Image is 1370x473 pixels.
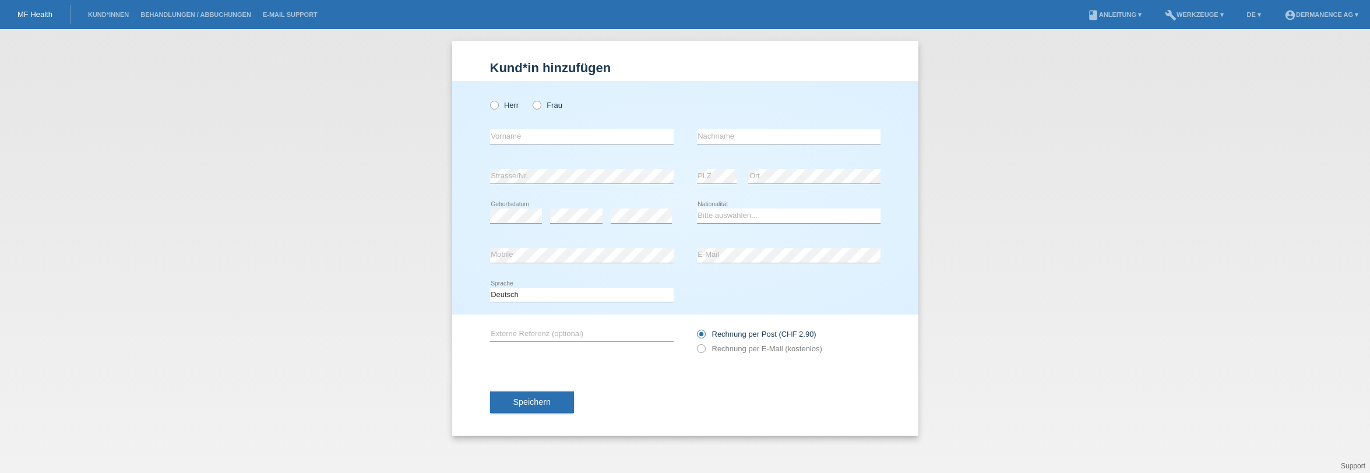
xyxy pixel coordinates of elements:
[490,101,519,110] label: Herr
[490,391,574,414] button: Speichern
[1165,9,1177,21] i: build
[17,10,52,19] a: MF Health
[1082,11,1147,18] a: bookAnleitung ▾
[697,330,705,344] input: Rechnung per Post (CHF 2.90)
[257,11,323,18] a: E-Mail Support
[697,344,822,353] label: Rechnung per E-Mail (kostenlos)
[1279,11,1364,18] a: account_circleDermanence AG ▾
[697,330,816,338] label: Rechnung per Post (CHF 2.90)
[513,397,551,407] span: Speichern
[1241,11,1267,18] a: DE ▾
[490,61,881,75] h1: Kund*in hinzufügen
[1284,9,1296,21] i: account_circle
[1087,9,1099,21] i: book
[82,11,135,18] a: Kund*innen
[135,11,257,18] a: Behandlungen / Abbuchungen
[490,101,498,108] input: Herr
[533,101,540,108] input: Frau
[1341,462,1365,470] a: Support
[1159,11,1230,18] a: buildWerkzeuge ▾
[533,101,562,110] label: Frau
[697,344,705,359] input: Rechnung per E-Mail (kostenlos)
